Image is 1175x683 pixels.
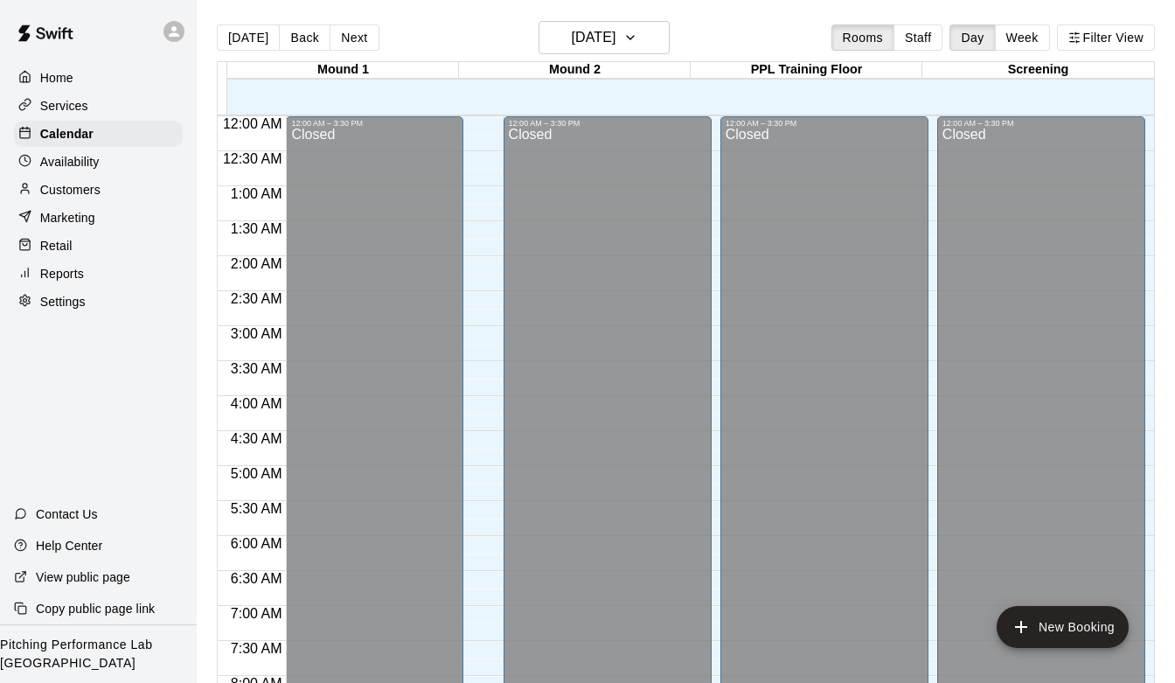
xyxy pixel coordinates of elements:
span: 3:30 AM [226,361,287,376]
div: 12:00 AM – 3:30 PM [509,119,706,128]
button: Staff [893,24,943,51]
button: Next [330,24,379,51]
h6: [DATE] [571,25,615,50]
div: 12:00 AM – 3:30 PM [291,119,457,128]
span: 1:00 AM [226,186,287,201]
span: 5:00 AM [226,466,287,481]
button: Day [949,24,995,51]
a: Availability [14,149,183,175]
p: Customers [40,181,101,199]
span: 7:30 AM [226,641,287,656]
button: add [997,606,1129,648]
p: View public page [36,568,130,586]
p: Settings [40,293,86,310]
p: Marketing [40,209,95,227]
button: [DATE] [217,24,280,51]
a: Settings [14,289,183,315]
div: 12:00 AM – 3:30 PM [726,119,923,128]
a: Calendar [14,121,183,147]
span: 1:30 AM [226,221,287,236]
p: Copy public page link [36,600,155,617]
div: Mound 2 [459,62,691,79]
p: Reports [40,265,84,282]
span: 5:30 AM [226,501,287,516]
a: Retail [14,233,183,259]
button: Week [995,24,1050,51]
span: 4:30 AM [226,431,287,446]
div: 12:00 AM – 3:30 PM [942,119,1140,128]
span: 2:00 AM [226,256,287,271]
span: 2:30 AM [226,291,287,306]
a: Marketing [14,205,183,231]
button: [DATE] [539,21,670,54]
a: Reports [14,261,183,287]
button: Filter View [1057,24,1155,51]
a: Customers [14,177,183,203]
a: Home [14,65,183,91]
span: 6:30 AM [226,571,287,586]
div: Mound 1 [227,62,459,79]
p: Calendar [40,125,94,143]
button: Rooms [831,24,894,51]
p: Home [40,69,73,87]
span: 12:00 AM [219,116,287,131]
p: Services [40,97,88,115]
button: Back [279,24,330,51]
p: Help Center [36,537,102,554]
span: 3:00 AM [226,326,287,341]
div: PPL Training Floor [691,62,922,79]
p: Availability [40,153,100,171]
a: Services [14,93,183,119]
div: Screening [922,62,1154,79]
span: 12:30 AM [219,151,287,166]
p: Contact Us [36,505,98,523]
span: 7:00 AM [226,606,287,621]
span: 4:00 AM [226,396,287,411]
span: 6:00 AM [226,536,287,551]
p: Retail [40,237,73,254]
